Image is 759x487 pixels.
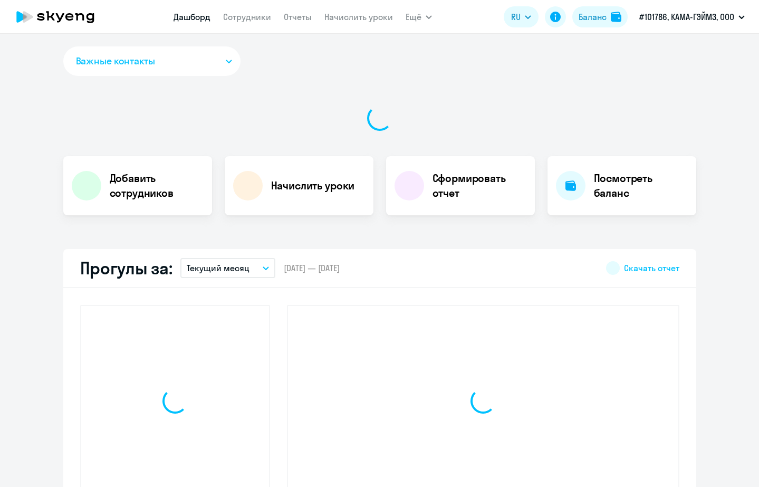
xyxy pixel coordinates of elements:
[284,262,340,274] span: [DATE] — [DATE]
[80,257,172,279] h2: Прогулы за:
[174,12,210,22] a: Дашборд
[187,262,249,274] p: Текущий месяц
[406,11,421,23] span: Ещё
[433,171,526,200] h4: Сформировать отчет
[271,178,355,193] h4: Начислить уроки
[611,12,621,22] img: balance
[634,4,750,30] button: #101786, КАМА-ГЭЙМЗ, ООО
[639,11,734,23] p: #101786, КАМА-ГЭЙМЗ, ООО
[572,6,628,27] button: Балансbalance
[63,46,241,76] button: Важные контакты
[511,11,521,23] span: RU
[284,12,312,22] a: Отчеты
[504,6,539,27] button: RU
[579,11,607,23] div: Баланс
[324,12,393,22] a: Начислить уроки
[180,258,275,278] button: Текущий месяц
[223,12,271,22] a: Сотрудники
[594,171,688,200] h4: Посмотреть баланс
[76,54,155,68] span: Важные контакты
[110,171,204,200] h4: Добавить сотрудников
[406,6,432,27] button: Ещё
[624,262,679,274] span: Скачать отчет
